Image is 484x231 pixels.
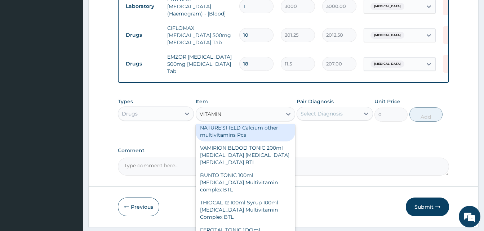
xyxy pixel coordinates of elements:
[370,32,404,39] span: [MEDICAL_DATA]
[118,148,449,154] label: Comment
[374,98,400,105] label: Unit Price
[406,198,449,216] button: Submit
[13,36,29,54] img: d_794563401_company_1708531726252_794563401
[164,21,236,50] td: CIFLOMAX [MEDICAL_DATA] 500mg [MEDICAL_DATA] Tab
[42,69,99,142] span: We're online!
[122,110,138,117] div: Drugs
[164,50,236,78] td: EMZOR [MEDICAL_DATA] 500mg [MEDICAL_DATA] Tab
[122,28,164,42] td: Drugs
[297,98,334,105] label: Pair Diagnosis
[196,196,295,223] div: THIOCAL 12 100ml Syrup 100ml [MEDICAL_DATA] Multivitamin Complex BTL
[196,98,208,105] label: Item
[196,141,295,169] div: VAMIRION BLOOD TONIC 200ml [MEDICAL_DATA] [MEDICAL_DATA] [MEDICAL_DATA] BTL
[118,198,159,216] button: Previous
[370,60,404,68] span: [MEDICAL_DATA]
[196,114,295,141] div: MEGA CALCIUM SATCHET NATURE'SFIELD Calcium other multivitamins Pcs
[196,169,295,196] div: BUNTO TONIC 100ml [MEDICAL_DATA] Multivitamin complex BTL
[37,40,121,50] div: Chat with us now
[118,4,136,21] div: Minimize live chat window
[409,107,443,122] button: Add
[122,57,164,71] td: Drugs
[301,110,343,117] div: Select Diagnosis
[118,99,133,105] label: Types
[4,154,137,180] textarea: Type your message and hit 'Enter'
[370,3,404,10] span: [MEDICAL_DATA]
